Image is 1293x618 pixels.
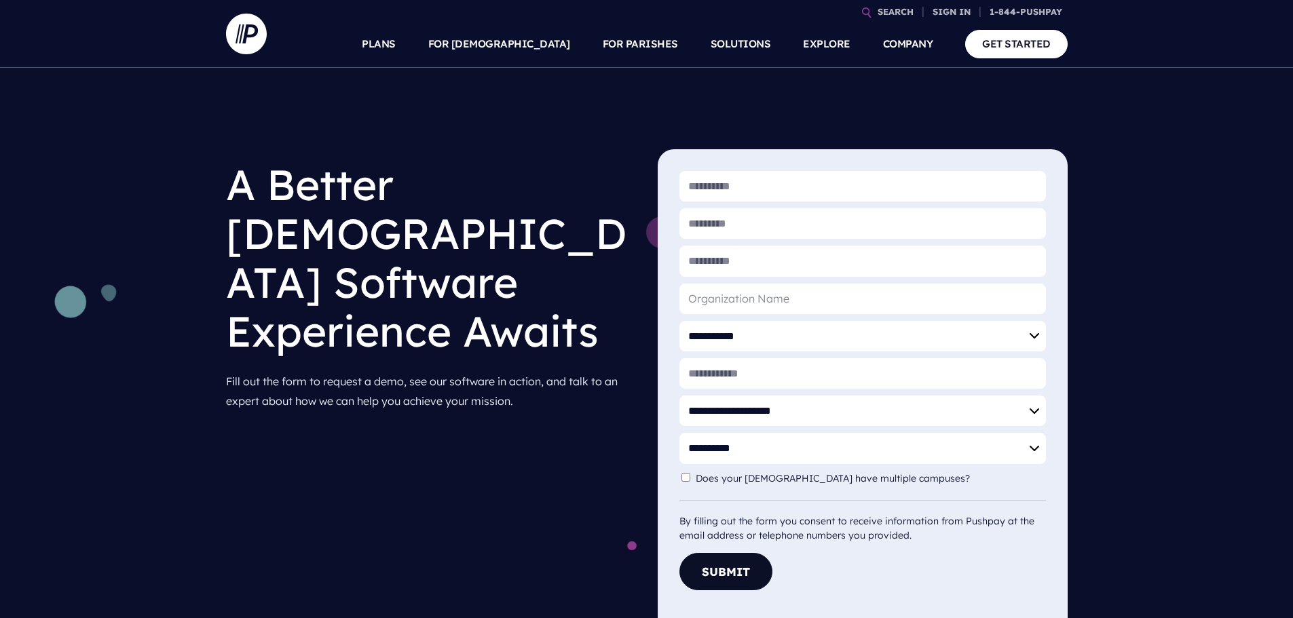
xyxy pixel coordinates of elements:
[603,20,678,68] a: FOR PARISHES
[362,20,396,68] a: PLANS
[711,20,771,68] a: SOLUTIONS
[226,149,636,366] h1: A Better [DEMOGRAPHIC_DATA] Software Experience Awaits
[226,366,636,417] p: Fill out the form to request a demo, see our software in action, and talk to an expert about how ...
[965,30,1068,58] a: GET STARTED
[679,284,1046,314] input: Organization Name
[679,500,1046,543] div: By filling out the form you consent to receive information from Pushpay at the email address or t...
[803,20,850,68] a: EXPLORE
[679,553,772,590] button: Submit
[428,20,570,68] a: FOR [DEMOGRAPHIC_DATA]
[696,473,977,484] label: Does your [DEMOGRAPHIC_DATA] have multiple campuses?
[883,20,933,68] a: COMPANY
